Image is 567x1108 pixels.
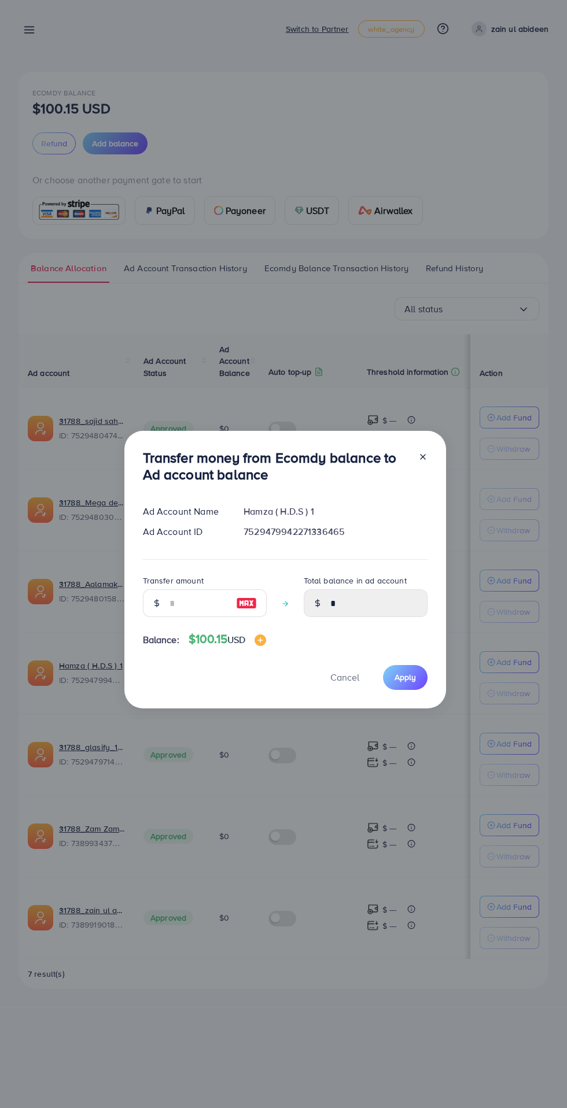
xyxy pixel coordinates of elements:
[255,634,266,646] img: image
[316,665,374,690] button: Cancel
[330,671,359,684] span: Cancel
[234,505,436,518] div: Hamza ( H.D.S ) 1
[236,596,257,610] img: image
[227,633,245,646] span: USD
[134,505,235,518] div: Ad Account Name
[143,449,409,483] h3: Transfer money from Ecomdy balance to Ad account balance
[189,632,267,647] h4: $100.15
[383,665,428,690] button: Apply
[134,525,235,538] div: Ad Account ID
[143,633,179,647] span: Balance:
[518,1056,558,1099] iframe: Chat
[304,575,407,586] label: Total balance in ad account
[143,575,204,586] label: Transfer amount
[395,671,416,683] span: Apply
[234,525,436,538] div: 7529479942271336465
